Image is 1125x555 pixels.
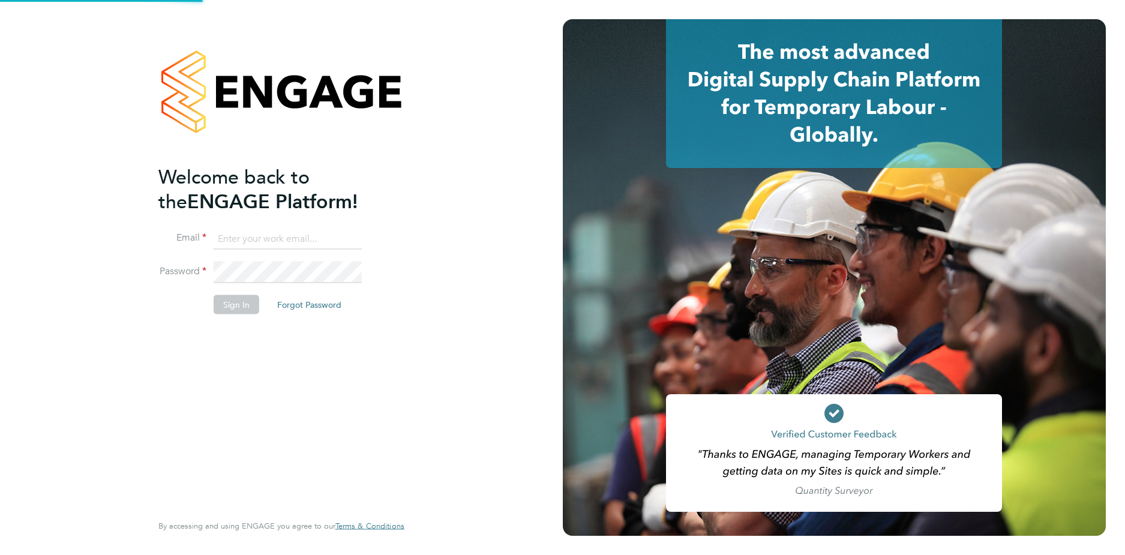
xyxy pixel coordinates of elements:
a: Terms & Conditions [335,521,404,531]
span: By accessing and using ENGAGE you agree to our [158,521,404,531]
h2: ENGAGE Platform! [158,164,392,214]
label: Email [158,232,206,244]
span: Terms & Conditions [335,521,404,531]
button: Sign In [214,295,259,314]
button: Forgot Password [268,295,351,314]
span: Welcome back to the [158,165,310,213]
input: Enter your work email... [214,228,362,250]
label: Password [158,265,206,278]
